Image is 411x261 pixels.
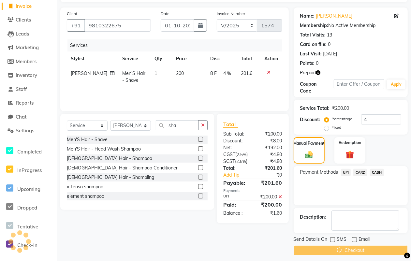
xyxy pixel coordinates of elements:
a: Marketing [2,44,55,51]
span: Staff [16,86,27,92]
span: Completed [17,149,42,155]
input: Search by Name/Mobile/Email/Code [84,19,151,32]
th: Price [172,51,207,66]
div: Total Visits: [300,32,326,38]
th: Qty [151,51,172,66]
div: Net: [218,144,253,151]
div: 0 [316,60,319,67]
span: Payment Methods [300,169,338,176]
div: ₹200.00 [253,131,287,138]
div: 0 [328,41,331,48]
span: 4 % [223,70,231,77]
div: Balance : [218,210,253,217]
div: [DEMOGRAPHIC_DATA] Hair - Shampoo Conditioner [67,165,178,171]
span: Reports [16,100,34,106]
div: ₹4.80 [253,158,287,165]
div: Name: [300,13,315,20]
a: [PERSON_NAME] [316,13,353,20]
span: Inventory [16,72,37,78]
span: Prepaid [300,69,316,76]
label: Redemption [339,140,361,146]
span: Chat [16,114,26,120]
div: ₹8.00 [253,138,287,144]
span: Tentative [17,224,38,230]
span: 2.5% [237,152,246,157]
span: CASH [370,169,384,176]
a: Leads [2,30,55,38]
span: SMS [337,236,347,244]
div: Payments [223,188,282,194]
label: Invoice Number [217,11,245,17]
input: Search or Scan [156,120,198,130]
div: Coupon Code [300,81,334,94]
div: Total: [218,165,253,172]
a: Chat [2,113,55,121]
span: Men'S Hair - Shave [122,70,145,83]
span: Settings [16,127,34,134]
span: 1 [154,70,157,76]
a: Members [2,58,55,65]
div: ( ) [218,158,253,165]
div: ( ) [218,151,253,158]
div: UPI [218,194,253,200]
img: _gift.svg [343,150,357,160]
div: Points: [300,60,315,67]
input: Enter Offer / Coupon Code [334,79,384,89]
span: CARD [353,169,367,176]
span: SGST [223,158,235,164]
div: Discount: [218,138,253,144]
div: ₹201.60 [253,179,287,187]
th: Action [261,51,282,66]
button: +91 [67,19,85,32]
div: Membership: [300,22,329,29]
div: ₹192.00 [253,144,287,151]
div: ₹0 [258,172,287,179]
a: Add Tip [218,172,258,179]
a: Invoice [2,3,55,10]
div: [DEMOGRAPHIC_DATA] Hair - Shampling [67,174,154,181]
label: Manual Payment [293,140,325,146]
a: Inventory [2,72,55,79]
div: ₹200.00 [253,201,287,209]
div: Card on file: [300,41,327,48]
a: Reports [2,99,55,107]
span: [PERSON_NAME] [71,70,107,76]
span: Total [223,121,238,128]
div: Men'S Hair - Head Wash Shampoo [67,146,141,152]
span: Invoice [16,3,32,9]
span: 8 F [210,70,217,77]
div: element shampoo [67,193,104,200]
div: Payable: [218,179,253,187]
span: InProgress [17,167,42,173]
div: Men'S Hair - Shave [67,136,108,143]
div: ₹200.00 [253,194,287,200]
a: Staff [2,86,55,93]
label: Client [67,11,77,17]
span: Members [16,58,37,65]
div: Services [67,39,287,51]
span: Clients [16,17,31,23]
div: ₹201.60 [253,165,287,172]
th: Service [118,51,151,66]
span: | [219,70,221,77]
th: Total [237,51,261,66]
span: 201.6 [241,70,252,76]
div: ₹4.80 [253,151,287,158]
span: Send Details On [294,236,328,244]
a: Settings [2,127,55,135]
span: Dropped [17,205,37,211]
div: [DEMOGRAPHIC_DATA] Hair - Shampoo [67,155,152,162]
div: Service Total: [300,105,330,112]
label: Fixed [332,124,342,130]
div: ₹200.00 [332,105,349,112]
span: UPI [341,169,351,176]
div: Description: [300,214,326,221]
span: CGST [223,152,235,157]
div: 13 [327,32,332,38]
span: 2.5% [236,159,246,164]
button: Apply [387,80,405,89]
div: Discount: [300,116,320,123]
label: Date [161,11,169,17]
div: Sub Total: [218,131,253,138]
div: ₹1.60 [253,210,287,217]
